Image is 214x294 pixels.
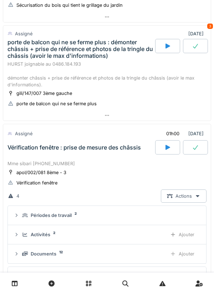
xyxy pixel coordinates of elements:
[16,90,72,97] div: gili/147/007 3ème gauche
[16,169,66,176] div: apol/002/081 8ème - 3
[16,193,19,199] div: 4
[7,144,141,151] div: Vérification fenêtre : prise de mesure des châssis
[7,160,207,167] div: Mme sibari [PHONE_NUMBER]
[7,61,207,88] div: HURST joignable au 0486.184.193 démonter châssis + prise de référence et photos de la tringle du ...
[31,231,50,238] div: Activités
[31,250,56,257] div: Documents
[164,247,200,260] div: Ajouter
[166,130,179,137] div: 01h00
[16,100,97,107] div: porte de balcon qui ne se ferme plus
[161,189,207,203] div: Actions
[166,270,205,283] div: Modifier
[15,130,32,137] div: Assigné
[31,212,72,219] div: Périodes de travail
[16,179,57,186] div: Vérification fenêtre
[16,2,123,9] div: Sécurisation du bois qui tient le grillage du jardin
[11,209,203,222] summary: Périodes de travail2
[15,30,32,37] div: Assigné
[7,39,154,60] div: porte de balcon qui ne se ferme plus : démonter châssis + prise de référence et photos de la trin...
[164,228,200,241] div: Ajouter
[207,24,213,29] div: 3
[188,30,207,37] div: [DATE]
[160,127,207,140] div: [DATE]
[11,247,203,260] summary: Documents12Ajouter
[11,228,203,241] summary: Activités2Ajouter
